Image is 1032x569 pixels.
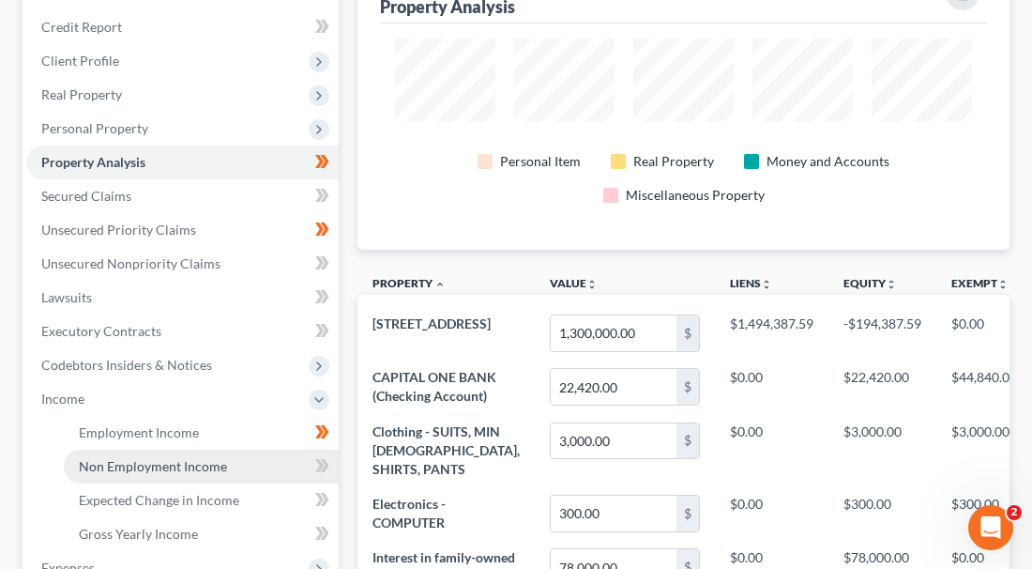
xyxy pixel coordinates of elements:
input: 0.00 [551,315,676,351]
a: Credit Report [26,10,339,44]
a: Unsecured Nonpriority Claims [26,247,339,281]
span: Property Analysis [41,154,145,170]
span: Secured Claims [41,188,131,204]
i: unfold_more [586,279,598,290]
a: Gross Yearly Income [64,517,339,551]
span: Unsecured Nonpriority Claims [41,255,220,271]
a: Employment Income [64,416,339,450]
td: $1,494,387.59 [715,306,828,360]
span: Expected Change in Income [79,492,239,508]
span: Unsecured Priority Claims [41,222,196,238]
span: Electronics - COMPUTER [372,496,446,531]
span: [STREET_ADDRESS] [372,315,491,331]
td: $0.00 [936,306,1032,360]
div: Real Property [633,152,714,171]
div: $ [676,423,699,459]
div: Personal Item [500,152,581,171]
span: 2 [1007,505,1022,520]
td: $22,420.00 [828,360,936,413]
span: Lawsuits [41,289,92,305]
span: Non Employment Income [79,458,227,474]
td: -$194,387.59 [828,306,936,360]
input: 0.00 [551,496,676,531]
a: Property expand_less [372,276,446,290]
span: Employment Income [79,424,199,440]
div: Miscellaneous Property [626,186,765,205]
iframe: Intercom live chat [968,505,1013,550]
a: Secured Claims [26,179,339,213]
span: Clothing - SUITS, MIN [DEMOGRAPHIC_DATA], SHIRTS, PANTS [372,423,520,477]
td: $0.00 [715,486,828,540]
span: Personal Property [41,120,148,136]
i: unfold_more [886,279,897,290]
a: Valueunfold_more [550,276,598,290]
span: Executory Contracts [41,323,161,339]
input: 0.00 [551,369,676,405]
td: $44,840.00 [936,360,1032,413]
span: Credit Report [41,19,122,35]
a: Property Analysis [26,146,339,179]
a: Equityunfold_more [843,276,897,290]
div: $ [676,315,699,351]
td: $300.00 [936,486,1032,540]
span: Client Profile [41,53,119,69]
div: $ [676,369,699,405]
a: Expected Change in Income [64,484,339,517]
span: Codebtors Insiders & Notices [41,357,212,373]
input: 0.00 [551,423,676,459]
div: Money and Accounts [766,152,889,171]
a: Non Employment Income [64,450,339,484]
span: Income [41,391,84,407]
i: unfold_more [997,279,1009,290]
td: $0.00 [715,414,828,486]
span: Gross Yearly Income [79,526,198,542]
td: $300.00 [828,486,936,540]
span: CAPITAL ONE BANK (Checking Account) [372,369,496,404]
i: unfold_more [761,279,772,290]
a: Exemptunfold_more [951,276,1009,290]
span: Real Property [41,86,122,102]
a: Unsecured Priority Claims [26,213,339,247]
i: expand_less [434,279,446,290]
td: $0.00 [715,360,828,413]
a: Liensunfold_more [730,276,772,290]
div: $ [676,496,699,531]
td: $3,000.00 [828,414,936,486]
a: Lawsuits [26,281,339,315]
td: $3,000.00 [936,414,1032,486]
a: Executory Contracts [26,315,339,348]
